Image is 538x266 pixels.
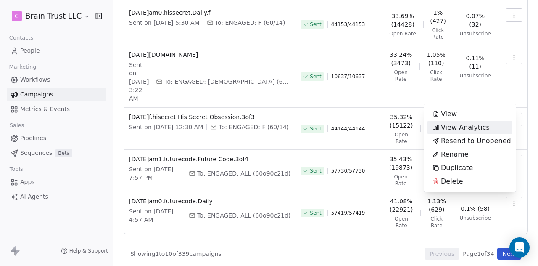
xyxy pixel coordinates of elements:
[441,136,511,146] span: Resend to Unopened
[427,107,512,188] div: Suggestions
[441,109,457,119] span: View
[441,122,490,133] span: View Analytics
[441,163,473,173] span: Duplicate
[441,149,469,160] span: Rename
[441,176,463,186] span: Delete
